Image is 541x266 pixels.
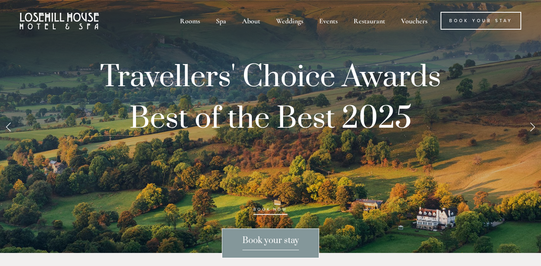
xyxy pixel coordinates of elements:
[253,207,288,215] a: BOOK NOW
[394,12,435,30] a: Vouchers
[269,12,310,30] div: Weddings
[524,115,541,138] a: Next Slide
[69,57,472,223] p: Travellers' Choice Awards Best of the Best 2025
[242,235,299,250] span: Book your stay
[441,12,521,30] a: Book Your Stay
[312,12,345,30] div: Events
[20,13,99,29] img: Losehill House
[173,12,207,30] div: Rooms
[222,228,319,258] a: Book your stay
[209,12,233,30] div: Spa
[346,12,392,30] div: Restaurant
[235,12,267,30] div: About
